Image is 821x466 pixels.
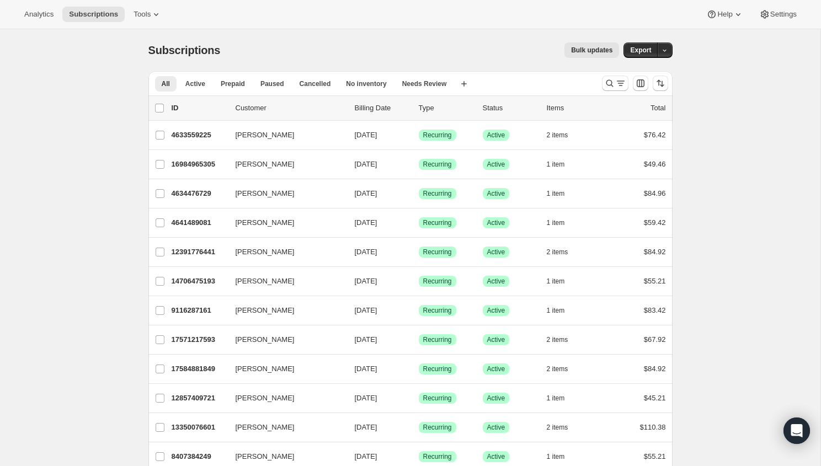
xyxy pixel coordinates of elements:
span: [DATE] [355,218,377,227]
span: [PERSON_NAME] [236,276,295,287]
button: [PERSON_NAME] [229,243,339,261]
span: [DATE] [355,277,377,285]
span: [PERSON_NAME] [236,334,295,345]
span: $110.38 [640,423,666,431]
button: [PERSON_NAME] [229,126,339,144]
span: Active [487,306,505,315]
span: $49.46 [644,160,666,168]
span: Recurring [423,423,452,432]
button: Analytics [18,7,60,22]
span: Active [487,423,505,432]
span: Active [185,79,205,88]
span: 2 items [547,423,568,432]
p: Status [483,103,538,114]
button: Sort the results [653,76,668,91]
button: 1 item [547,449,577,464]
span: Subscriptions [148,44,221,56]
button: [PERSON_NAME] [229,156,339,173]
button: Bulk updates [564,42,619,58]
p: ID [172,103,227,114]
span: [DATE] [355,335,377,344]
span: Recurring [423,365,452,373]
span: [DATE] [355,248,377,256]
span: $59.42 [644,218,666,227]
p: 17584881849 [172,363,227,374]
span: Recurring [423,306,452,315]
span: Recurring [423,452,452,461]
span: $76.42 [644,131,666,139]
span: 1 item [547,160,565,169]
span: Active [487,394,505,403]
span: [DATE] [355,160,377,168]
button: [PERSON_NAME] [229,214,339,232]
span: Bulk updates [571,46,612,55]
div: 14706475193[PERSON_NAME][DATE]SuccessRecurringSuccessActive1 item$55.21 [172,274,666,289]
span: [PERSON_NAME] [236,422,295,433]
span: Recurring [423,277,452,286]
span: Active [487,452,505,461]
p: 4633559225 [172,130,227,141]
span: Subscriptions [69,10,118,19]
span: 1 item [547,218,565,227]
p: Billing Date [355,103,410,114]
span: [PERSON_NAME] [236,393,295,404]
span: [DATE] [355,452,377,460]
span: Paused [260,79,284,88]
button: [PERSON_NAME] [229,389,339,407]
button: [PERSON_NAME] [229,331,339,349]
span: 2 items [547,365,568,373]
span: Recurring [423,335,452,344]
span: [PERSON_NAME] [236,188,295,199]
div: Items [547,103,602,114]
span: 2 items [547,248,568,256]
div: 17571217593[PERSON_NAME][DATE]SuccessRecurringSuccessActive2 items$67.92 [172,332,666,347]
p: Customer [236,103,346,114]
span: Active [487,365,505,373]
span: $84.92 [644,248,666,256]
button: [PERSON_NAME] [229,448,339,465]
span: Active [487,160,505,169]
p: 12391776441 [172,247,227,258]
span: 2 items [547,335,568,344]
span: Help [717,10,732,19]
span: [DATE] [355,306,377,314]
p: 12857409721 [172,393,227,404]
span: Recurring [423,218,452,227]
button: 1 item [547,215,577,231]
p: Total [651,103,665,114]
button: 1 item [547,390,577,406]
span: Recurring [423,248,452,256]
div: 4633559225[PERSON_NAME][DATE]SuccessRecurringSuccessActive2 items$76.42 [172,127,666,143]
span: All [162,79,170,88]
span: [DATE] [355,394,377,402]
span: Active [487,277,505,286]
p: 4634476729 [172,188,227,199]
span: 1 item [547,452,565,461]
div: 9116287161[PERSON_NAME][DATE]SuccessRecurringSuccessActive1 item$83.42 [172,303,666,318]
span: 1 item [547,394,565,403]
button: Settings [753,7,803,22]
span: Prepaid [221,79,245,88]
div: 4641489081[PERSON_NAME][DATE]SuccessRecurringSuccessActive1 item$59.42 [172,215,666,231]
span: [DATE] [355,189,377,197]
button: 2 items [547,361,580,377]
div: 12857409721[PERSON_NAME][DATE]SuccessRecurringSuccessActive1 item$45.21 [172,390,666,406]
span: $84.92 [644,365,666,373]
button: Help [700,7,750,22]
span: Active [487,335,505,344]
button: [PERSON_NAME] [229,185,339,202]
span: 1 item [547,189,565,198]
button: 1 item [547,157,577,172]
span: Recurring [423,189,452,198]
span: Active [487,189,505,198]
p: 8407384249 [172,451,227,462]
button: 1 item [547,186,577,201]
div: 16984965305[PERSON_NAME][DATE]SuccessRecurringSuccessActive1 item$49.46 [172,157,666,172]
span: [PERSON_NAME] [236,451,295,462]
span: $83.42 [644,306,666,314]
span: Tools [134,10,151,19]
span: $55.21 [644,277,666,285]
p: 17571217593 [172,334,227,345]
button: 1 item [547,274,577,289]
span: Recurring [423,131,452,140]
